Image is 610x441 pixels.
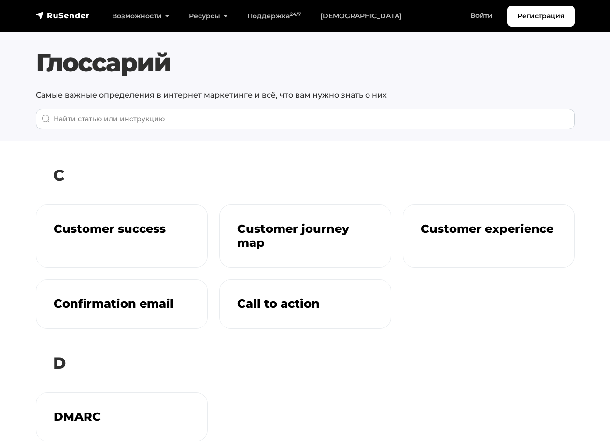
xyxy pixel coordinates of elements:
a: Call to action [219,279,391,329]
p: Самые важные определения в интернет маркетинге и всё, что вам нужно знать о них [36,89,575,101]
h3: Call to action [237,297,373,311]
img: Поиск [42,114,50,123]
a: Войти [461,6,502,26]
h2: D [36,346,575,380]
a: Confirmation email [36,279,208,329]
a: Регистрация [507,6,575,27]
h3: Confirmation email [54,297,190,311]
sup: 24/7 [290,11,301,17]
a: [DEMOGRAPHIC_DATA] [311,6,411,26]
h2: C [36,158,575,192]
h3: DMARC [54,410,190,424]
a: Customer journey map [219,204,391,268]
a: Customer success [36,204,208,268]
h3: Customer journey map [237,222,373,250]
input: When autocomplete results are available use up and down arrows to review and enter to go to the d... [36,109,575,129]
a: Ресурсы [179,6,238,26]
a: Customer experience [403,204,575,268]
h1: Глоссарий [36,48,575,78]
h3: Customer success [54,222,190,236]
a: Поддержка24/7 [238,6,311,26]
a: Возможности [102,6,179,26]
h3: Customer experience [421,222,557,236]
img: RuSender [36,11,90,20]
